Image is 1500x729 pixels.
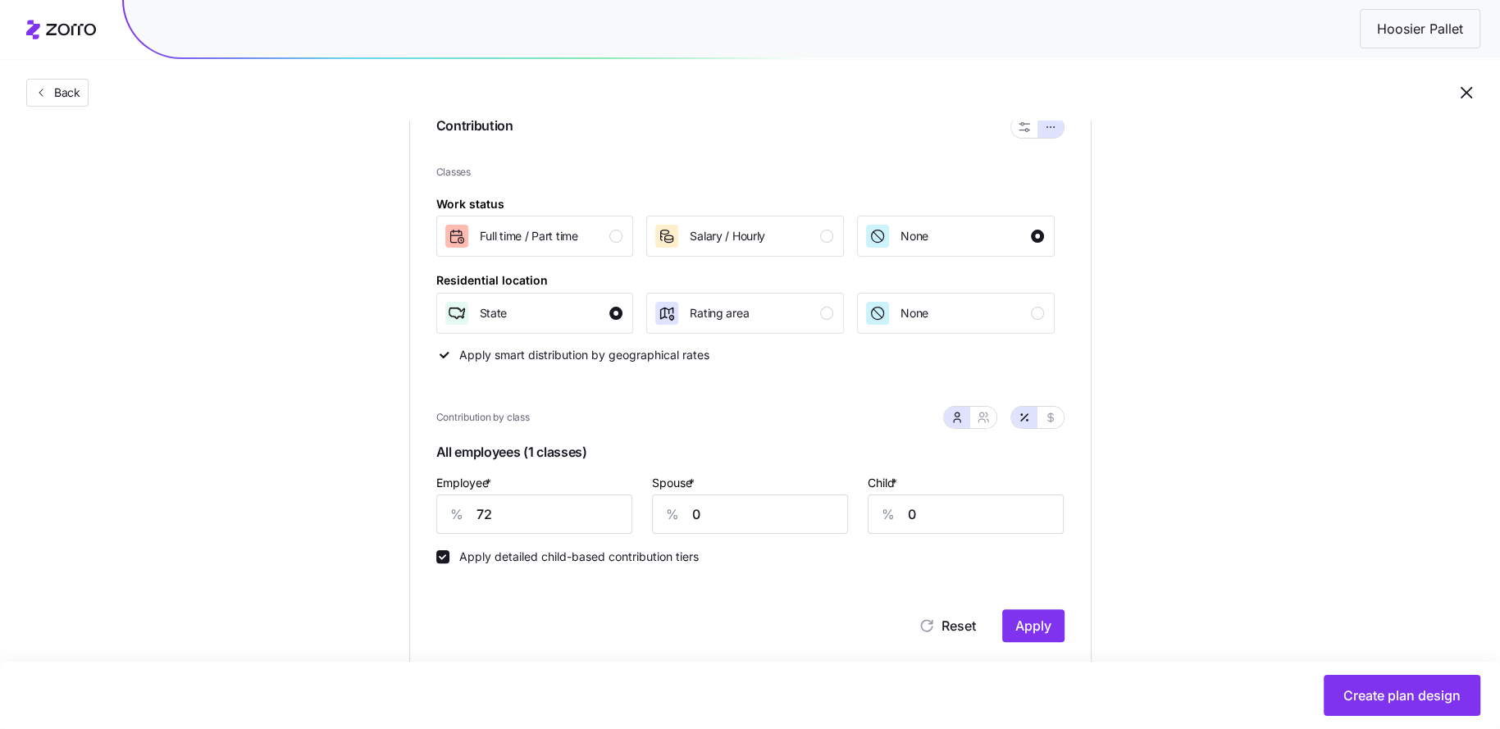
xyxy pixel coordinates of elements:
span: Reset [941,616,976,636]
span: State [480,305,508,321]
span: Full time / Part time [480,228,578,244]
button: Create plan design [1324,675,1480,716]
span: Rating area [690,305,749,321]
div: % [869,495,908,533]
span: Create plan design [1343,686,1461,705]
label: Spouse [652,474,698,492]
label: Child [868,474,900,492]
button: Apply [1002,609,1065,642]
span: Salary / Hourly [690,228,765,244]
span: Contribution [436,116,513,139]
span: Classes [436,165,1065,180]
span: Contribution by class [436,410,530,426]
div: Work status [436,195,504,213]
button: Back [26,79,89,107]
span: None [900,305,928,321]
span: Apply [1015,616,1051,636]
label: Apply detailed child-based contribution tiers [449,550,699,563]
span: Back [48,84,80,101]
span: Hoosier Pallet [1364,19,1476,39]
button: Reset [905,609,989,642]
div: % [437,495,476,533]
span: None [900,228,928,244]
div: Residential location [436,271,548,289]
div: % [653,495,692,533]
span: All employees (1 classes) [436,439,1065,472]
label: Employee [436,474,495,492]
